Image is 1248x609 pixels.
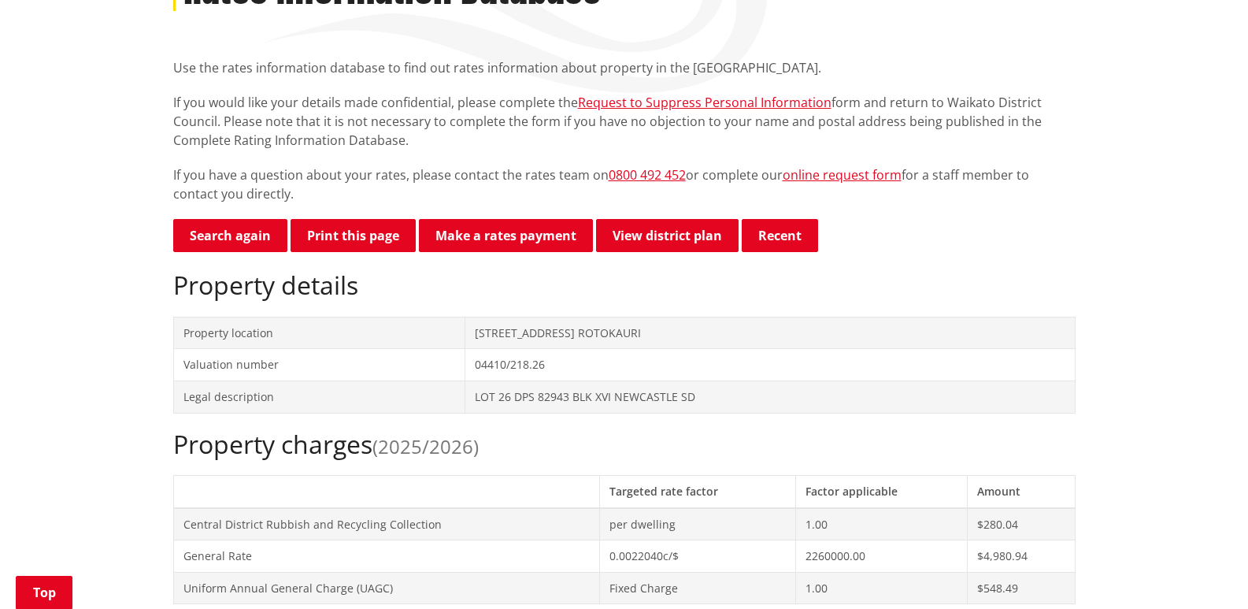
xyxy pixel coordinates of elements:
a: Make a rates payment [419,219,593,252]
td: [STREET_ADDRESS] ROTOKAURI [465,317,1075,349]
a: Top [16,576,72,609]
td: 04410/218.26 [465,349,1075,381]
td: $280.04 [968,508,1075,540]
th: Amount [968,475,1075,507]
td: Valuation number [173,349,465,381]
h2: Property charges [173,429,1076,459]
a: Request to Suppress Personal Information [578,94,831,111]
td: $4,980.94 [968,540,1075,573]
a: Search again [173,219,287,252]
th: Targeted rate factor [599,475,796,507]
td: Fixed Charge [599,572,796,604]
td: Legal description [173,381,465,413]
td: 0.0022040c/$ [599,540,796,573]
td: LOT 26 DPS 82943 BLK XVI NEWCASTLE SD [465,381,1075,413]
span: (2025/2026) [372,433,479,459]
p: If you would like your details made confidential, please complete the form and return to Waikato ... [173,93,1076,150]
td: Uniform Annual General Charge (UAGC) [173,572,599,604]
iframe: Messenger Launcher [1176,543,1232,600]
td: 1.00 [796,508,968,540]
p: Use the rates information database to find out rates information about property in the [GEOGRAPHI... [173,58,1076,77]
p: If you have a question about your rates, please contact the rates team on or complete our for a s... [173,165,1076,203]
td: 2260000.00 [796,540,968,573]
button: Print this page [291,219,416,252]
a: online request form [783,166,902,184]
td: Central District Rubbish and Recycling Collection [173,508,599,540]
td: 1.00 [796,572,968,604]
a: View district plan [596,219,739,252]
td: Property location [173,317,465,349]
h2: Property details [173,270,1076,300]
td: General Rate [173,540,599,573]
a: 0800 492 452 [609,166,686,184]
th: Factor applicable [796,475,968,507]
td: per dwelling [599,508,796,540]
button: Recent [742,219,818,252]
td: $548.49 [968,572,1075,604]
